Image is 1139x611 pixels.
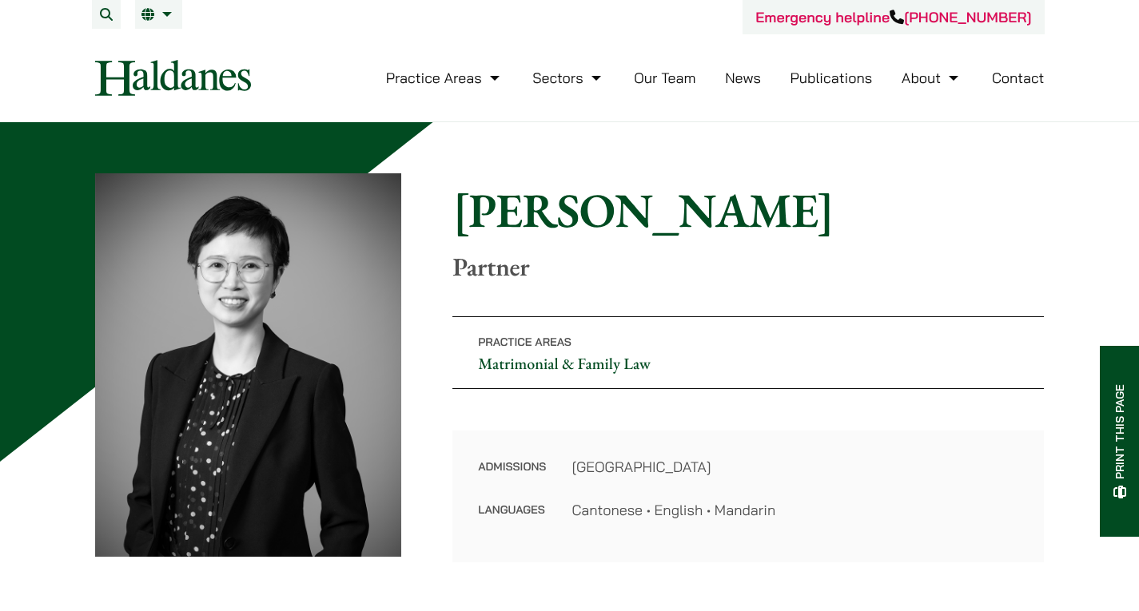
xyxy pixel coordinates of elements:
[386,69,504,87] a: Practice Areas
[452,252,1044,282] p: Partner
[755,8,1031,26] a: Emergency helpline[PHONE_NUMBER]
[478,353,651,374] a: Matrimonial & Family Law
[634,69,695,87] a: Our Team
[452,181,1044,239] h1: [PERSON_NAME]
[725,69,761,87] a: News
[478,335,571,349] span: Practice Areas
[141,8,176,21] a: EN
[791,69,873,87] a: Publications
[571,456,1018,478] dd: [GEOGRAPHIC_DATA]
[478,499,546,521] dt: Languages
[992,69,1045,87] a: Contact
[95,60,251,96] img: Logo of Haldanes
[532,69,604,87] a: Sectors
[478,456,546,499] dt: Admissions
[571,499,1018,521] dd: Cantonese • English • Mandarin
[902,69,962,87] a: About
